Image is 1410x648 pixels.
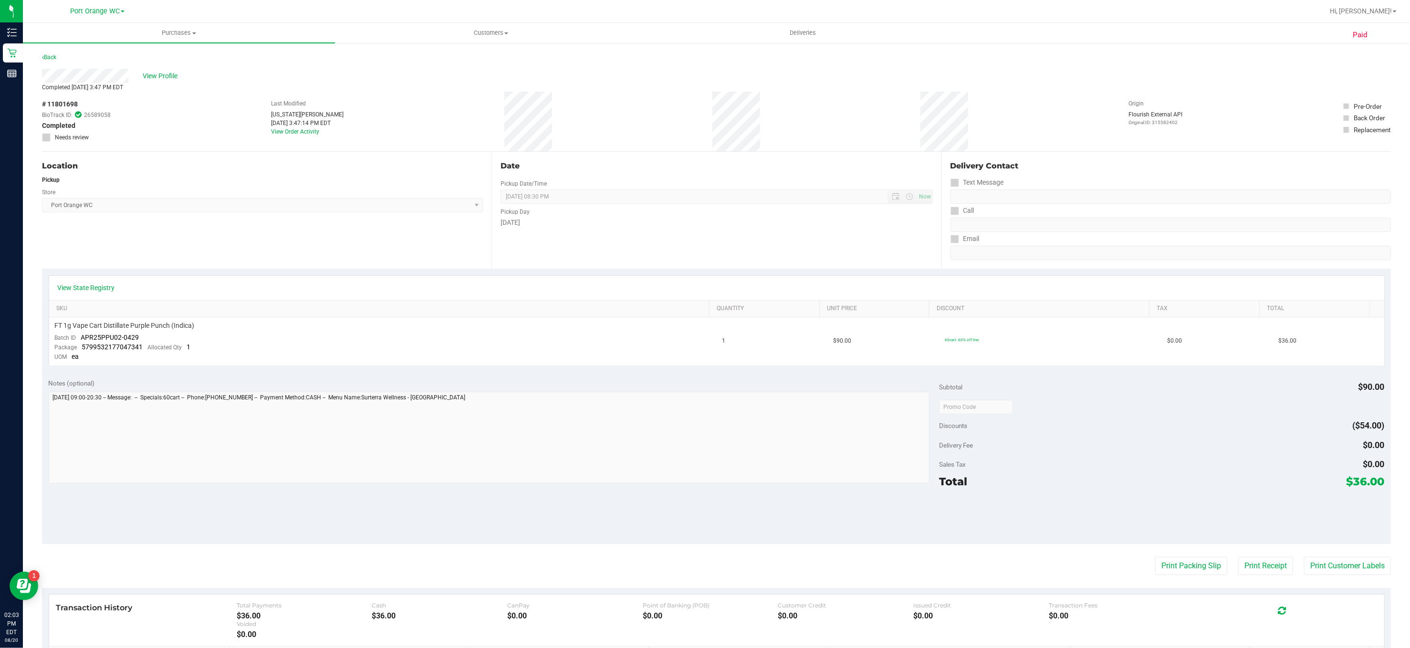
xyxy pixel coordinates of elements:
[55,354,67,360] span: UOM
[1354,113,1385,123] div: Back Order
[42,121,75,131] span: Completed
[75,110,82,119] span: In Sync
[717,305,815,313] a: Quantity
[1267,305,1366,313] a: Total
[7,69,17,78] inline-svg: Reports
[722,336,726,345] span: 1
[4,637,19,644] p: 08/20
[647,23,959,43] a: Deliveries
[950,176,1004,189] label: Text Message
[1129,119,1183,126] p: Original ID: 315582402
[55,321,195,330] span: FT 1g Vape Cart Distillate Purple Punch (Indica)
[42,99,78,109] span: # 11801698
[1129,110,1183,126] div: Flourish External API
[42,111,73,119] span: BioTrack ID:
[1354,125,1390,135] div: Replacement
[271,110,344,119] div: [US_STATE][PERSON_NAME]
[42,54,56,61] a: Back
[1353,30,1368,41] span: Paid
[950,204,974,218] label: Call
[1278,336,1296,345] span: $36.00
[501,208,530,216] label: Pickup Day
[1049,611,1184,620] div: $0.00
[913,611,1049,620] div: $0.00
[10,572,38,600] iframe: Resource center
[7,28,17,37] inline-svg: Inventory
[56,305,706,313] a: SKU
[271,128,319,135] a: View Order Activity
[372,602,508,609] div: Cash
[1363,440,1385,450] span: $0.00
[777,29,829,37] span: Deliveries
[950,189,1391,204] input: Format: (999) 999-9999
[372,611,508,620] div: $36.00
[1129,99,1144,108] label: Origin
[913,602,1049,609] div: Issued Credit
[939,417,967,434] span: Discounts
[939,475,967,488] span: Total
[778,602,914,609] div: Customer Credit
[187,343,191,351] span: 1
[507,611,643,620] div: $0.00
[55,133,89,142] span: Needs review
[1157,305,1256,313] a: Tax
[939,460,966,468] span: Sales Tax
[42,160,483,172] div: Location
[950,160,1391,172] div: Delivery Contact
[937,305,1146,313] a: Discount
[778,611,914,620] div: $0.00
[1363,459,1385,469] span: $0.00
[1353,420,1385,430] span: ($54.00)
[81,334,139,341] span: APR25PPU02-0429
[82,343,143,351] span: 5799532177047341
[143,71,181,81] span: View Profile
[42,188,55,197] label: Store
[42,84,123,91] span: Completed [DATE] 3:47 PM EDT
[1358,382,1385,392] span: $90.00
[42,177,60,183] strong: Pickup
[237,630,372,639] div: $0.00
[49,379,95,387] span: Notes (optional)
[501,160,932,172] div: Date
[7,48,17,58] inline-svg: Retail
[23,23,335,43] a: Purchases
[501,179,547,188] label: Pickup Date/Time
[335,23,647,43] a: Customers
[643,602,778,609] div: Point of Banking (POB)
[1354,102,1382,111] div: Pre-Order
[55,344,77,351] span: Package
[1304,557,1391,575] button: Print Customer Labels
[950,232,980,246] label: Email
[507,602,643,609] div: CanPay
[4,611,19,637] p: 02:03 PM EDT
[271,119,344,127] div: [DATE] 3:47:14 PM EDT
[939,383,962,391] span: Subtotal
[827,305,926,313] a: Unit Price
[945,337,979,342] span: 60cart: 60% off line
[237,602,372,609] div: Total Payments
[834,336,852,345] span: $90.00
[335,29,647,37] span: Customers
[271,99,306,108] label: Last Modified
[939,441,973,449] span: Delivery Fee
[1167,336,1182,345] span: $0.00
[84,111,111,119] span: 26589058
[1049,602,1184,609] div: Transaction Fees
[939,400,1013,414] input: Promo Code
[148,344,182,351] span: Allocated Qty
[28,570,40,582] iframe: Resource center unread badge
[70,7,120,15] span: Port Orange WC
[1155,557,1227,575] button: Print Packing Slip
[1347,475,1385,488] span: $36.00
[1238,557,1293,575] button: Print Receipt
[55,334,76,341] span: Batch ID
[72,353,79,360] span: ea
[237,620,372,627] div: Voided
[950,218,1391,232] input: Format: (999) 999-9999
[23,29,335,37] span: Purchases
[1330,7,1392,15] span: Hi, [PERSON_NAME]!
[643,611,778,620] div: $0.00
[58,283,115,293] a: View State Registry
[501,218,932,228] div: [DATE]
